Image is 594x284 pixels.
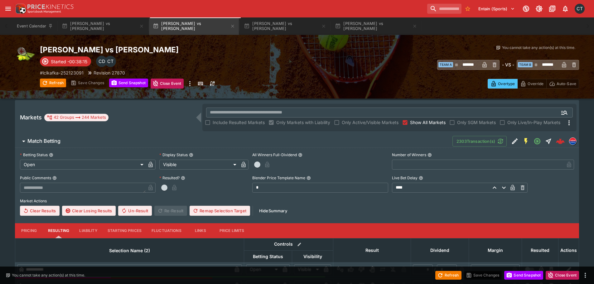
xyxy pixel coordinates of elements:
div: Start From [488,79,579,89]
button: Fluctuations [147,223,186,238]
th: Controls [244,238,333,250]
button: Event Calendar [13,17,57,35]
div: Visible [159,160,239,170]
span: Only SGM Markets [457,119,496,126]
img: lclkafka [569,138,576,145]
button: HideSummary [255,206,291,216]
p: Copy To Clipboard [40,70,84,76]
h6: - VS - [502,61,514,68]
img: PriceKinetics Logo [14,2,26,15]
span: Betting Status [246,253,290,260]
th: Result [333,238,411,262]
button: All Winners Full-Dividend [298,153,302,157]
img: Sportsbook Management [27,10,61,13]
button: Live Bet Delay [419,176,423,180]
th: Dividend [411,238,469,262]
button: Open [532,136,543,147]
th: Actions [558,238,579,262]
button: Blender Price Template Name [307,176,311,180]
p: Auto-Save [557,80,576,87]
svg: Open [534,137,541,145]
button: open drawer [2,3,14,14]
button: Betting Status [49,153,53,157]
p: Blender Price Template Name [252,175,305,181]
button: Refresh [40,79,66,87]
div: Open [20,160,146,170]
button: Resulting [43,223,74,238]
div: Cameron Duffy [96,56,107,67]
span: Only Live/In-Play Markets [507,119,560,126]
h6: Match Betting [27,138,60,144]
button: Clear Results [20,206,60,216]
div: 42 Groups 244 Markets [47,114,106,121]
button: [PERSON_NAME] vs [PERSON_NAME] [149,17,239,35]
button: more [186,79,194,89]
button: Connected to PK [520,3,532,14]
button: Liability [74,223,102,238]
span: Only Markets with Liability [276,119,330,126]
button: Number of Winners [427,153,432,157]
button: Resulted? [181,176,185,180]
p: Started -00:38:15 [51,58,87,65]
button: Display Status [189,153,193,157]
button: Send Snapshot [504,271,543,280]
svg: More [565,119,573,127]
p: All Winners Full-Dividend [252,152,297,157]
span: Include Resulted Markets [213,119,265,126]
button: Public Comments [52,176,57,180]
button: Close Event [151,79,184,89]
button: Notifications [560,3,571,14]
p: Revision 27870 [94,70,125,76]
button: SGM Enabled [520,136,532,147]
th: Resulted [522,238,558,262]
span: Selection Name (2) [102,247,157,254]
button: Bulk edit [295,240,303,248]
div: lclkafka [569,137,577,145]
h2: Copy To Clipboard [40,45,310,55]
h5: Markets [20,114,42,121]
img: tennis.png [15,45,35,65]
button: Pricing [15,223,43,238]
button: Remap Selection Target [190,206,250,216]
button: Win [346,264,356,274]
button: Starting Prices [103,223,147,238]
button: Lose [356,264,366,274]
span: Only Active/Visible Markets [342,119,398,126]
button: Edit Detail [509,136,520,147]
p: Override [528,80,543,87]
p: Overtype [498,80,515,87]
button: Straight [543,136,554,147]
button: No Bookmarks [463,4,473,14]
button: Price Limits [215,223,249,238]
button: Overtype [488,79,518,89]
button: Void [367,264,377,274]
button: Refresh [435,271,461,280]
p: Number of Winners [392,152,426,157]
p: You cannot take any action(s) at this time. [502,45,575,51]
div: Open [246,264,280,274]
span: Show All Markets [410,119,446,126]
div: Visible [294,264,321,274]
span: Visibility [297,253,329,260]
button: Send Snapshot [109,79,148,87]
input: search [427,4,461,14]
button: Documentation [547,3,558,14]
button: Open [559,107,570,118]
button: Clear Losing Results [62,206,116,216]
div: Cameron Tarver [575,4,585,14]
div: 5030309d-0903-423a-a933-15ae1c77ac33 [556,137,565,146]
button: Select Tenant [475,4,519,14]
a: 5030309d-0903-423a-a933-15ae1c77ac33 [554,135,567,147]
button: Close Event [546,271,579,280]
button: Push [378,264,388,274]
button: more [582,272,589,279]
div: / [434,266,436,273]
img: logo-cerberus--red.svg [556,137,565,146]
button: [PERSON_NAME] vs [PERSON_NAME] [331,17,421,35]
button: Un-Result [118,206,152,216]
button: Links [186,223,215,238]
p: Live Bet Delay [392,175,418,181]
span: Re-Result [154,206,187,216]
button: Eliminated In Play [388,264,398,274]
